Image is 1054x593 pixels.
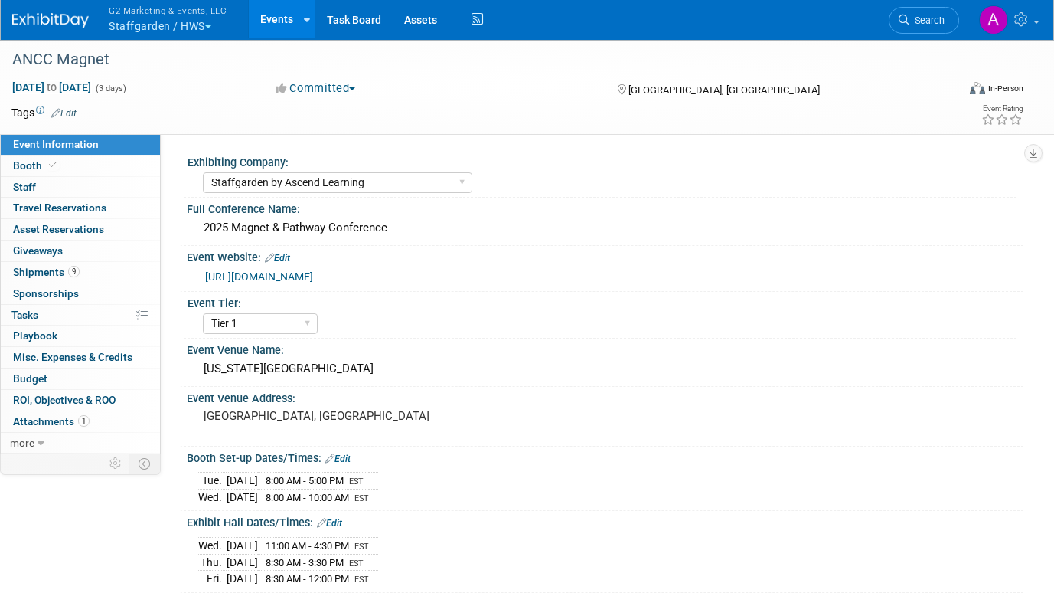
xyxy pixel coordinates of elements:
a: Budget [1,369,160,389]
td: [DATE] [227,473,258,490]
span: Shipments [13,266,80,278]
div: Full Conference Name: [187,198,1023,217]
span: Staff [13,181,36,193]
a: [URL][DOMAIN_NAME] [205,270,313,283]
div: [US_STATE][GEOGRAPHIC_DATA] [198,357,1012,381]
img: Anna Lerner [979,5,1008,34]
span: to [44,81,59,93]
span: Travel Reservations [13,201,106,214]
a: Tasks [1,305,160,326]
td: Fri. [198,571,227,587]
pre: [GEOGRAPHIC_DATA], [GEOGRAPHIC_DATA] [204,409,518,423]
span: Budget [13,372,47,385]
td: Tags [11,105,77,120]
span: Search [909,15,945,26]
div: ANCC Magnet [7,46,937,74]
a: Edit [51,108,77,119]
span: G2 Marketing & Events, LLC [109,2,227,18]
span: EST [354,575,369,585]
span: Booth [13,159,60,172]
td: [DATE] [227,571,258,587]
td: Tue. [198,473,227,490]
span: [GEOGRAPHIC_DATA], [GEOGRAPHIC_DATA] [628,84,820,96]
a: Edit [265,253,290,264]
td: Wed. [198,537,227,554]
span: 8:30 AM - 12:00 PM [266,573,349,585]
span: Sponsorships [13,287,79,300]
a: Edit [317,518,342,529]
span: Giveaways [13,244,63,257]
img: ExhibitDay [12,13,89,28]
a: Travel Reservations [1,198,160,218]
a: Staff [1,177,160,198]
span: EST [349,559,364,568]
span: 8:00 AM - 10:00 AM [266,492,349,503]
span: more [10,437,34,449]
div: Event Venue Name: [187,339,1023,358]
a: ROI, Objectives & ROO [1,390,160,411]
div: Event Tier: [188,292,1016,311]
span: 9 [68,266,80,277]
span: Asset Reservations [13,223,104,235]
a: Shipments9 [1,262,160,283]
span: Event Information [13,138,99,150]
a: Misc. Expenses & Credits [1,347,160,368]
div: Event Format [874,80,1023,103]
img: Format-Inperson.png [970,82,985,94]
span: 8:00 AM - 5:00 PM [266,475,344,487]
span: (3 days) [94,84,126,93]
a: Attachments1 [1,411,160,432]
td: Thu. [198,554,227,571]
span: 8:30 AM - 3:30 PM [266,557,344,568]
span: Playbook [13,329,57,342]
div: Exhibit Hall Dates/Times: [187,511,1023,531]
td: [DATE] [227,489,258,505]
span: 1 [78,415,90,427]
div: Event Website: [187,246,1023,266]
td: Wed. [198,489,227,505]
div: Event Venue Address: [187,387,1023,406]
span: [DATE] [DATE] [11,80,92,94]
span: EST [354,493,369,503]
div: Event Rating [981,105,1023,113]
a: Asset Reservations [1,219,160,240]
a: Edit [325,454,351,464]
div: Exhibiting Company: [188,151,1016,170]
span: Misc. Expenses & Credits [13,351,132,363]
span: 11:00 AM - 4:30 PM [266,540,349,552]
button: Committed [270,80,361,97]
a: more [1,433,160,454]
span: Tasks [11,309,38,321]
a: Playbook [1,326,160,346]
td: [DATE] [227,554,258,571]
div: 2025 Magnet & Pathway Conference [198,216,1012,240]
a: Giveaways [1,241,160,261]
span: ROI, Objectives & ROO [13,394,116,406]
a: Search [889,7,959,34]
td: Personalize Event Tab Strip [103,454,129,473]
span: Attachments [13,415,90,428]
a: Booth [1,156,160,176]
td: [DATE] [227,537,258,554]
div: In-Person [987,83,1023,94]
span: EST [349,477,364,487]
span: EST [354,542,369,552]
div: Booth Set-up Dates/Times: [187,447,1023,467]
td: Toggle Event Tabs [129,454,161,473]
i: Booth reservation complete [49,161,57,169]
a: Event Information [1,134,160,155]
a: Sponsorships [1,283,160,304]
